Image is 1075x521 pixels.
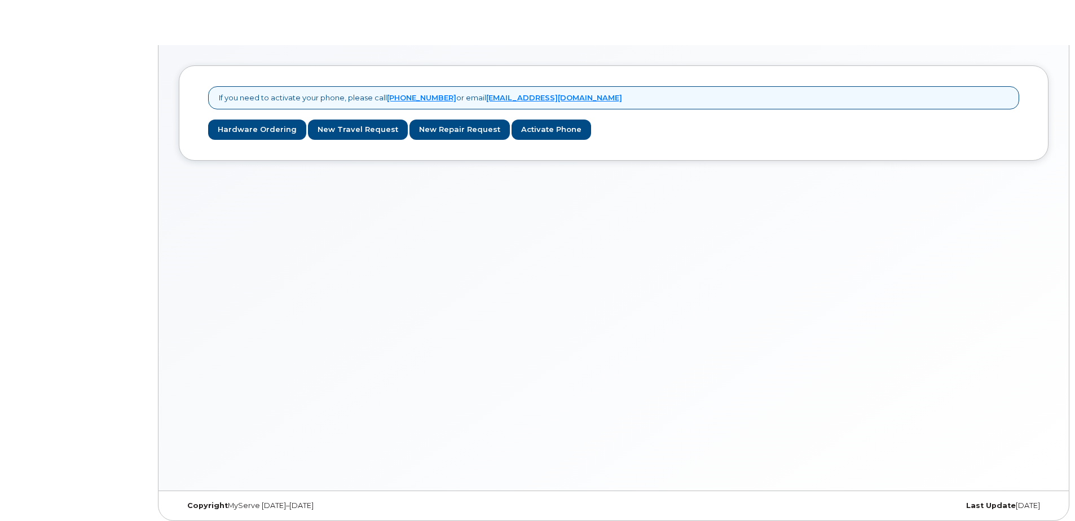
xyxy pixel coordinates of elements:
[486,93,622,102] a: [EMAIL_ADDRESS][DOMAIN_NAME]
[409,120,510,140] a: New Repair Request
[308,120,408,140] a: New Travel Request
[219,92,622,103] p: If you need to activate your phone, please call or email
[512,120,591,140] a: Activate Phone
[208,120,306,140] a: Hardware Ordering
[187,501,228,510] strong: Copyright
[179,501,469,510] div: MyServe [DATE]–[DATE]
[966,501,1016,510] strong: Last Update
[759,501,1048,510] div: [DATE]
[387,93,456,102] a: [PHONE_NUMBER]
